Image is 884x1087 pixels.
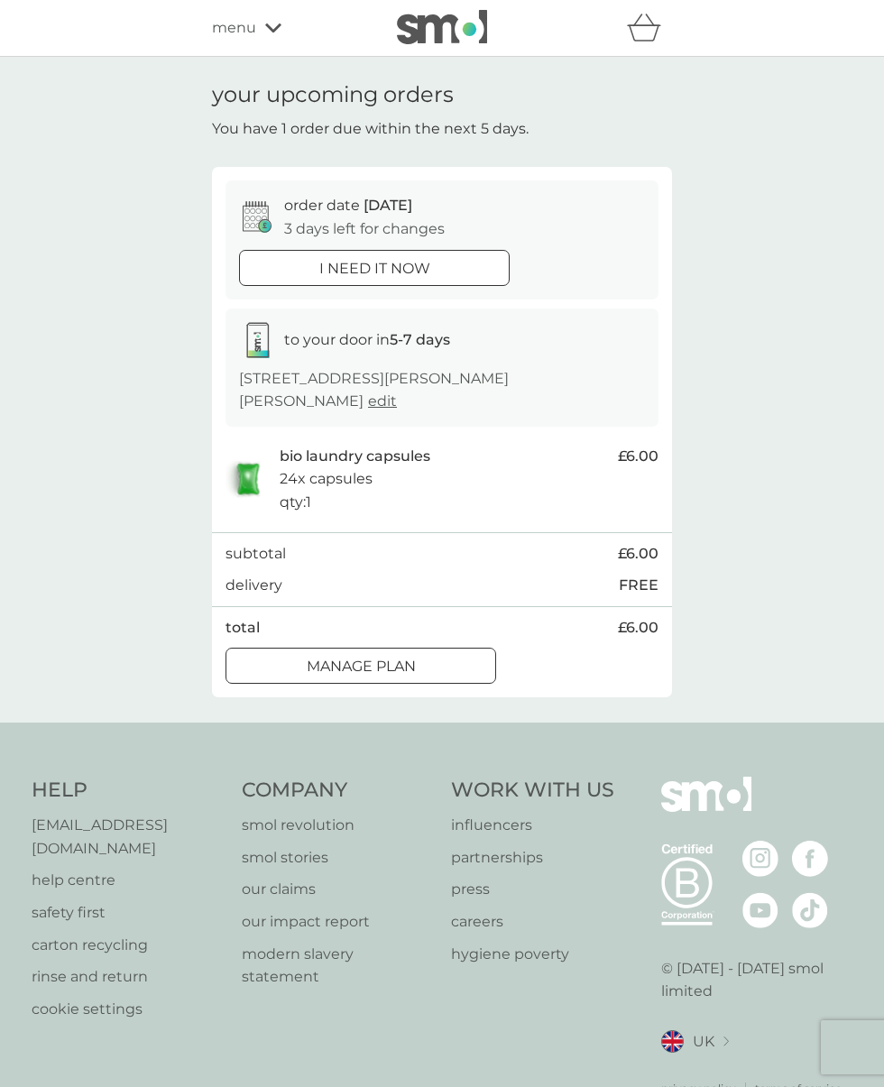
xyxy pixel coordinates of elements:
p: i need it now [319,257,430,281]
img: select a new location [723,1036,729,1046]
p: © [DATE] - [DATE] smol limited [661,957,853,1003]
span: UK [693,1030,714,1054]
a: carton recycling [32,934,224,957]
span: [DATE] [364,197,412,214]
a: smol revolution [242,814,434,837]
p: 3 days left for changes [284,217,445,241]
p: 24x capsules [280,467,373,491]
a: our impact report [242,910,434,934]
span: menu [212,16,256,40]
button: i need it now [239,250,510,286]
p: bio laundry capsules [280,445,430,468]
p: delivery [226,574,282,597]
strong: 5-7 days [390,331,450,348]
a: press [451,878,614,901]
div: basket [627,10,672,46]
a: help centre [32,869,224,892]
p: FREE [619,574,658,597]
img: UK flag [661,1030,684,1053]
img: visit the smol Facebook page [792,841,828,877]
img: smol [661,777,751,838]
img: visit the smol Instagram page [742,841,778,877]
span: £6.00 [618,616,658,640]
span: £6.00 [618,542,658,566]
img: smol [397,10,487,44]
a: careers [451,910,614,934]
a: safety first [32,901,224,925]
span: to your door in [284,331,450,348]
a: modern slavery statement [242,943,434,989]
a: cookie settings [32,998,224,1021]
h4: Work With Us [451,777,614,805]
p: qty : 1 [280,491,311,514]
p: [STREET_ADDRESS][PERSON_NAME][PERSON_NAME] [239,367,645,413]
a: our claims [242,878,434,901]
a: partnerships [451,846,614,870]
a: edit [368,392,397,410]
p: order date [284,194,412,217]
a: rinse and return [32,965,224,989]
a: [EMAIL_ADDRESS][DOMAIN_NAME] [32,814,224,860]
h4: Help [32,777,224,805]
h1: your upcoming orders [212,82,454,108]
img: visit the smol Tiktok page [792,892,828,928]
a: smol stories [242,846,434,870]
p: Manage plan [307,655,416,678]
span: £6.00 [618,445,658,468]
p: total [226,616,260,640]
a: hygiene poverty [451,943,614,966]
img: visit the smol Youtube page [742,892,778,928]
p: You have 1 order due within the next 5 days. [212,117,529,141]
h4: Company [242,777,434,805]
button: Manage plan [226,648,496,684]
a: influencers [451,814,614,837]
p: subtotal [226,542,286,566]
